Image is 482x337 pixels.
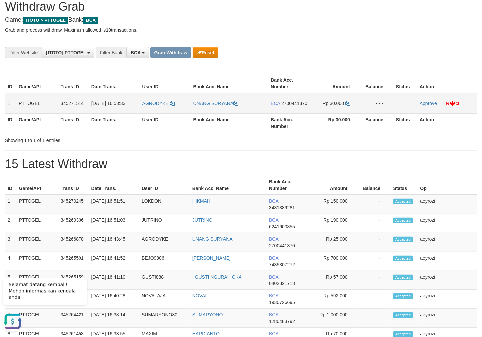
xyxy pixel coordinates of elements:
[358,290,391,309] td: -
[89,233,139,252] td: [DATE] 16:43:45
[192,331,220,336] a: HARDIANTO
[58,233,89,252] td: 345266878
[89,176,139,195] th: Date Trans.
[268,113,310,132] th: Bank Acc. Number
[345,101,350,106] a: Copy 30000 to clipboard
[5,113,16,132] th: ID
[106,27,111,33] strong: 10
[271,101,280,106] span: BCA
[269,262,295,267] span: Copy 7435307272 to clipboard
[192,293,208,298] a: NOVAL
[269,217,278,223] span: BCA
[190,176,266,195] th: Bank Acc. Name
[418,214,477,233] td: aeyrozi
[58,113,89,132] th: Trans ID
[89,271,139,290] td: [DATE] 16:41:10
[193,101,238,106] a: UNANG SURYANA
[418,252,477,271] td: aeyrozi
[192,255,231,261] a: [PERSON_NAME]
[5,176,16,195] th: ID
[42,47,94,58] button: [ITOTO] PTTOGEL
[58,252,89,271] td: 345265591
[140,74,191,93] th: User ID
[323,101,344,106] span: Rp 30.000
[358,271,391,290] td: -
[5,74,16,93] th: ID
[61,101,84,106] span: 345271514
[89,195,139,214] td: [DATE] 16:51:51
[5,252,16,271] td: 4
[269,224,295,229] span: Copy 6241600855 to clipboard
[417,113,477,132] th: Action
[358,233,391,252] td: -
[269,274,278,280] span: BCA
[418,195,477,214] td: aeyrozi
[126,47,149,58] button: BCA
[393,218,413,223] span: Accepted
[16,176,58,195] th: Game/API
[269,255,278,261] span: BCA
[269,205,295,210] span: Copy 3431389281 to clipboard
[139,252,190,271] td: BEJO9806
[16,233,58,252] td: PTTOGEL
[393,256,413,261] span: Accepted
[393,237,413,242] span: Accepted
[418,271,477,290] td: aeyrozi
[308,176,358,195] th: Amount
[16,271,58,290] td: PTTOGEL
[266,176,308,195] th: Bank Acc. Number
[5,157,477,170] h1: 15 Latest Withdraw
[192,236,233,242] a: UNANG SURYANA
[3,40,23,60] button: Open LiveChat chat widget
[5,27,477,33] p: Grab and process withdraw. Maximum allowed is transactions.
[269,198,278,204] span: BCA
[269,243,295,248] span: Copy 2700441370 to clipboard
[269,331,278,336] span: BCA
[281,101,307,106] span: Copy 2700441370 to clipboard
[191,74,268,93] th: Bank Acc. Name
[5,134,196,144] div: Showing 1 to 1 of 1 entries
[393,312,413,318] span: Accepted
[139,309,190,328] td: SUMARYONO80
[131,50,141,55] span: BCA
[360,113,393,132] th: Balance
[393,74,417,93] th: Status
[310,113,360,132] th: Rp 30.000
[89,113,140,132] th: Date Trans.
[268,74,310,93] th: Bank Acc. Number
[393,293,413,299] span: Accepted
[269,312,278,317] span: BCA
[358,214,391,233] td: -
[358,195,391,214] td: -
[89,74,140,93] th: Date Trans.
[9,10,76,28] span: Selamat datang kembali! Mohon informasikan kendala anda.
[192,312,223,317] a: SUMARYONO
[139,233,190,252] td: AGRODYKE
[5,214,16,233] td: 2
[308,271,358,290] td: Rp 57,000
[308,214,358,233] td: Rp 190,000
[360,93,393,114] td: - - -
[58,176,89,195] th: Trans ID
[96,47,126,58] div: Filter Bank
[308,309,358,328] td: Rp 1,000,000
[393,275,413,280] span: Accepted
[308,195,358,214] td: Rp 150,000
[269,319,295,324] span: Copy 1280483792 to clipboard
[5,47,42,58] div: Filter Website
[46,50,86,55] span: [ITOTO] PTTOGEL
[193,47,218,58] button: Reset
[418,233,477,252] td: aeyrozi
[83,17,98,24] span: BCA
[269,236,278,242] span: BCA
[139,176,190,195] th: User ID
[360,74,393,93] th: Balance
[393,331,413,337] span: Accepted
[16,252,58,271] td: PTTOGEL
[58,195,89,214] td: 345270245
[418,176,477,195] th: Op
[16,93,58,114] td: PTTOGEL
[308,290,358,309] td: Rp 592,000
[418,290,477,309] td: aeyrozi
[139,290,190,309] td: NOVALAJA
